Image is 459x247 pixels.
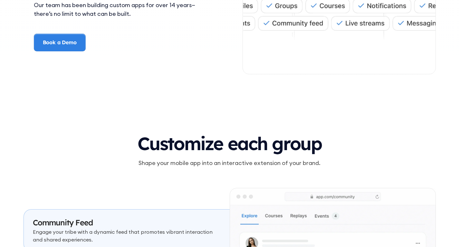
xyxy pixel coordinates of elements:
[33,228,221,243] p: Engage your tribe with a dynamic feed that promotes vibrant interaction and shared experiences.
[34,1,206,18] div: Our team has been building custom apps for over 14 years—there’s no limit to what can be built.
[24,159,436,167] p: Shape your mobile app into an interactive extension of your brand.
[34,34,86,51] a: Book a Demo
[24,134,436,154] h3: Customize each group
[33,217,221,228] h3: Community Feed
